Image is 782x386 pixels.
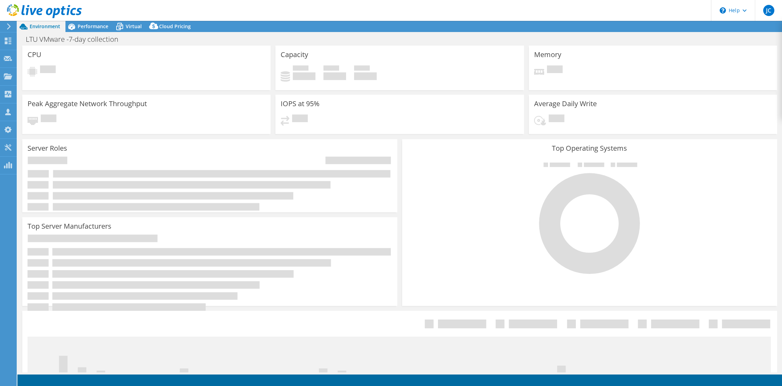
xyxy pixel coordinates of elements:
[407,144,772,152] h3: Top Operating Systems
[281,51,308,58] h3: Capacity
[126,23,142,30] span: Virtual
[323,72,346,80] h4: 0 GiB
[547,65,563,75] span: Pending
[28,222,111,230] h3: Top Server Manufacturers
[159,23,191,30] span: Cloud Pricing
[40,65,56,75] span: Pending
[720,7,726,14] svg: \n
[78,23,108,30] span: Performance
[354,72,377,80] h4: 0 GiB
[534,100,597,108] h3: Average Daily Write
[293,65,308,72] span: Used
[28,51,41,58] h3: CPU
[763,5,774,16] span: JC
[41,115,56,124] span: Pending
[23,36,129,43] h1: LTU VMware -7-day collection
[293,72,315,80] h4: 0 GiB
[534,51,561,58] h3: Memory
[292,115,308,124] span: Pending
[549,115,564,124] span: Pending
[28,144,67,152] h3: Server Roles
[323,65,339,72] span: Free
[354,65,370,72] span: Total
[281,100,320,108] h3: IOPS at 95%
[28,100,147,108] h3: Peak Aggregate Network Throughput
[30,23,60,30] span: Environment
